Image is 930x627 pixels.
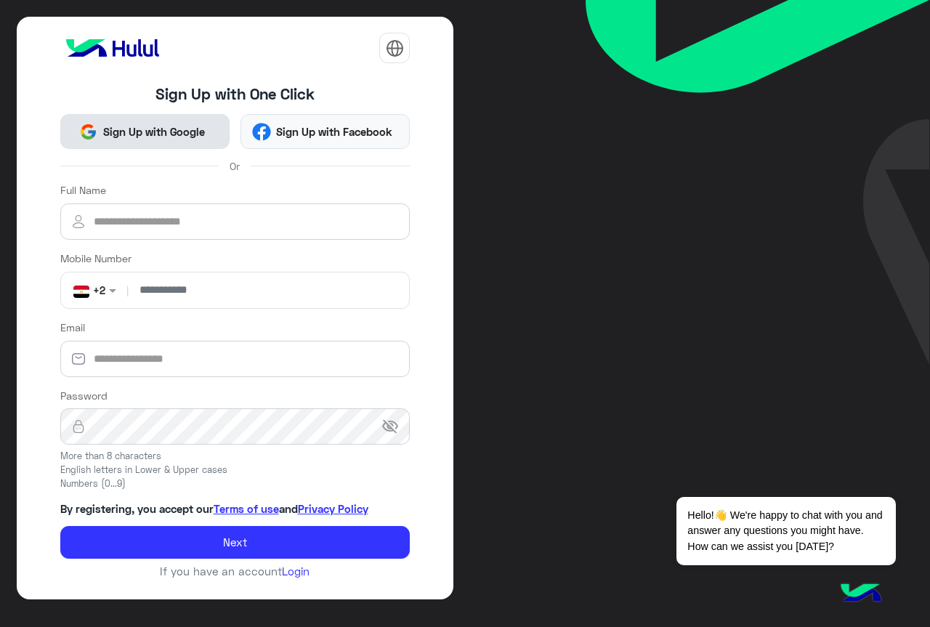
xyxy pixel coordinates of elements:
[60,526,411,559] button: Next
[386,39,404,57] img: tab
[60,464,411,477] small: English letters in Lower & Upper cases
[60,502,214,515] span: By registering, you accept our
[60,450,411,464] small: More than 8 characters
[124,283,132,298] span: |
[271,124,398,140] span: Sign Up with Facebook
[97,124,210,140] span: Sign Up with Google
[240,114,410,149] button: Sign Up with Facebook
[214,502,279,515] a: Terms of use
[60,182,106,198] label: Full Name
[381,418,399,435] span: visibility_off
[60,213,97,230] img: user
[60,85,411,103] h4: Sign Up with One Click
[60,352,97,366] img: email
[60,320,85,335] label: Email
[60,114,230,149] button: Sign Up with Google
[230,158,240,174] span: Or
[279,502,298,515] span: and
[252,123,270,141] img: Facebook
[79,123,97,141] img: Google
[298,502,368,515] a: Privacy Policy
[282,565,310,578] a: Login
[676,497,895,565] span: Hello!👋 We're happy to chat with you and answer any questions you might have. How can we assist y...
[836,569,886,620] img: hulul-logo.png
[60,388,108,403] label: Password
[60,33,165,62] img: logo
[60,565,411,578] h6: If you have an account
[60,419,97,434] img: lock
[60,251,132,266] label: Mobile Number
[60,477,411,491] small: Numbers (0...9)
